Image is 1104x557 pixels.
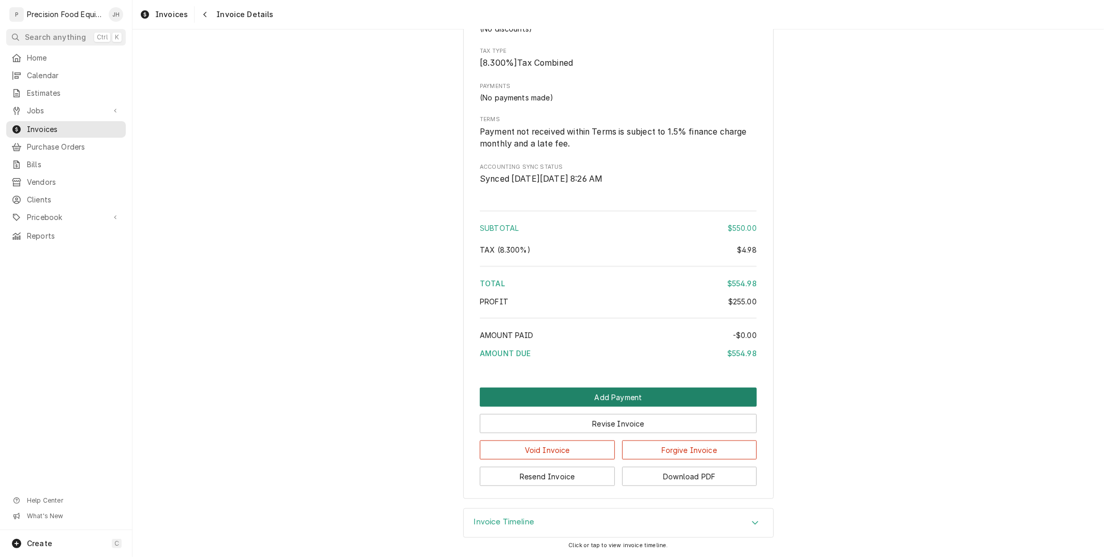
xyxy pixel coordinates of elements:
[480,47,757,69] div: Tax Type
[6,50,126,66] a: Home
[474,517,535,527] h3: Invoice Timeline
[480,331,534,340] span: Amount Paid
[480,174,602,184] span: Synced [DATE][DATE] 8:26 AM
[27,142,121,152] span: Purchase Orders
[213,9,273,20] span: Invoice Details
[25,32,86,42] span: Search anything
[480,388,757,486] div: Button Group
[27,124,121,135] span: Invoices
[6,156,126,173] a: Bills
[480,115,757,124] span: Terms
[728,296,757,307] div: $255.00
[480,467,615,486] button: Resend Invoice
[463,508,774,538] div: Invoice Timeline
[27,53,121,63] span: Home
[480,278,757,289] div: Total
[568,542,668,549] span: Click or tap to view invoice timeline.
[480,115,757,150] div: Terms
[728,223,757,233] div: $550.00
[27,88,121,98] span: Estimates
[6,209,126,226] a: Go to Pricebook
[97,33,108,41] span: Ctrl
[480,126,757,150] span: Terms
[480,330,757,341] div: Amount Paid
[480,297,508,306] span: Profit
[9,7,24,22] div: P
[6,85,126,101] a: Estimates
[27,212,105,223] span: Pricebook
[480,58,573,68] span: [ 8.300 %] Tax Combined
[480,433,757,460] div: Button Group Row
[6,139,126,155] a: Purchase Orders
[480,407,757,433] div: Button Group Row
[109,7,123,22] div: Jason Hertel's Avatar
[6,102,126,119] a: Go to Jobs
[480,279,505,288] span: Total
[480,388,757,407] div: Button Group Row
[109,7,123,22] div: JH
[27,9,103,20] div: Precision Food Equipment LLC
[6,192,126,208] a: Clients
[480,57,757,69] span: Tax Type
[27,159,121,170] span: Bills
[27,177,121,187] span: Vendors
[464,509,773,538] button: Accordion Details Expand Trigger
[464,509,773,538] div: Accordion Header
[6,174,126,190] a: Vendors
[6,29,126,46] button: Search anythingCtrlK
[480,163,757,171] span: Accounting Sync Status
[622,441,757,460] button: Forgive Invoice
[115,33,119,41] span: K
[480,47,757,55] span: Tax Type
[136,6,192,23] a: Invoices
[727,278,757,289] div: $554.98
[6,67,126,84] a: Calendar
[480,207,757,366] div: Amount Summary
[737,244,757,255] div: $4.98
[197,6,213,23] button: Navigate back
[480,388,757,407] button: Add Payment
[6,121,126,138] a: Invoices
[480,127,749,149] span: Payment not received within Terms is subject to 1.5% finance charge monthly and a late fee.
[480,348,757,359] div: Amount Due
[27,496,120,505] span: Help Center
[733,330,757,341] div: -$0.00
[480,414,757,433] button: Revise Invoice
[155,9,188,20] span: Invoices
[27,106,105,116] span: Jobs
[480,244,757,255] div: Tax
[27,512,120,520] span: What's New
[6,509,126,523] a: Go to What's New
[480,349,531,358] span: Amount Due
[6,493,126,508] a: Go to Help Center
[27,539,52,548] span: Create
[480,82,757,91] label: Payments
[480,296,757,307] div: Profit
[622,467,757,486] button: Download PDF
[727,348,757,359] div: $554.98
[480,460,757,486] div: Button Group Row
[27,195,121,205] span: Clients
[480,223,757,233] div: Subtotal
[27,231,121,241] span: Reports
[114,539,119,548] span: C
[480,82,757,103] div: Payments
[480,441,615,460] button: Void Invoice
[6,228,126,244] a: Reports
[480,224,519,232] span: Subtotal
[480,173,757,185] span: Accounting Sync Status
[480,163,757,185] div: Accounting Sync Status
[480,245,531,254] span: Tax ( 8.300% )
[27,70,121,81] span: Calendar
